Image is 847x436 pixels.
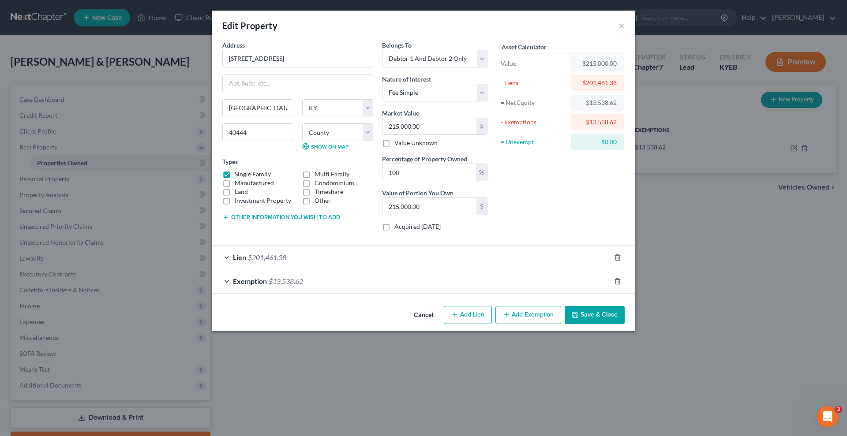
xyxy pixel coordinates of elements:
[233,253,246,261] span: Lien
[223,75,373,92] input: Apt, Suite, etc...
[501,78,567,87] div: - Liens
[223,100,293,116] input: Enter city...
[502,42,547,52] label: Asset Calculator
[382,188,453,198] label: Value of Portion You Own
[235,196,291,205] label: Investment Property
[235,170,271,179] label: Single Family
[222,19,277,32] div: Edit Property
[394,222,441,231] label: Acquired [DATE]
[817,406,838,427] iframe: Intercom live chat
[578,118,617,127] div: $13,538.62
[382,164,476,181] input: 0.00
[222,214,340,221] button: Other information you wish to add
[382,198,476,215] input: 0.00
[222,157,238,166] label: Types
[578,138,617,146] div: -$0.00
[315,196,331,205] label: Other
[578,78,617,87] div: $201,461.38
[315,187,343,196] label: Timeshare
[444,306,492,324] button: Add Lien
[222,41,245,49] span: Address
[476,118,487,135] div: $
[394,138,438,147] label: Value Unknown
[407,307,440,324] button: Cancel
[315,170,349,179] label: Multi Family
[578,98,617,107] div: $13,538.62
[235,187,248,196] label: Land
[269,277,303,285] span: $13,538.62
[315,179,354,187] label: Condominium
[501,98,567,107] div: = Net Equity
[223,50,373,67] input: Enter address...
[222,123,293,141] input: Enter zip...
[382,41,412,49] span: Belongs To
[565,306,625,324] button: Save & Close
[248,253,286,261] span: $201,461.38
[382,108,419,118] label: Market Value
[382,154,467,164] label: Percentage of Property Owned
[382,75,431,84] label: Nature of Interest
[501,118,567,127] div: - Exemptions
[476,164,487,181] div: %
[233,277,267,285] span: Exemption
[501,138,567,146] div: = Unexempt
[501,59,567,68] div: Value
[382,118,476,135] input: 0.00
[235,179,274,187] label: Manufactured
[835,406,842,413] span: 3
[476,198,487,215] div: $
[618,20,625,31] button: ×
[302,143,349,150] a: Show on Map
[495,306,561,324] button: Add Exemption
[578,59,617,68] div: $215,000.00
